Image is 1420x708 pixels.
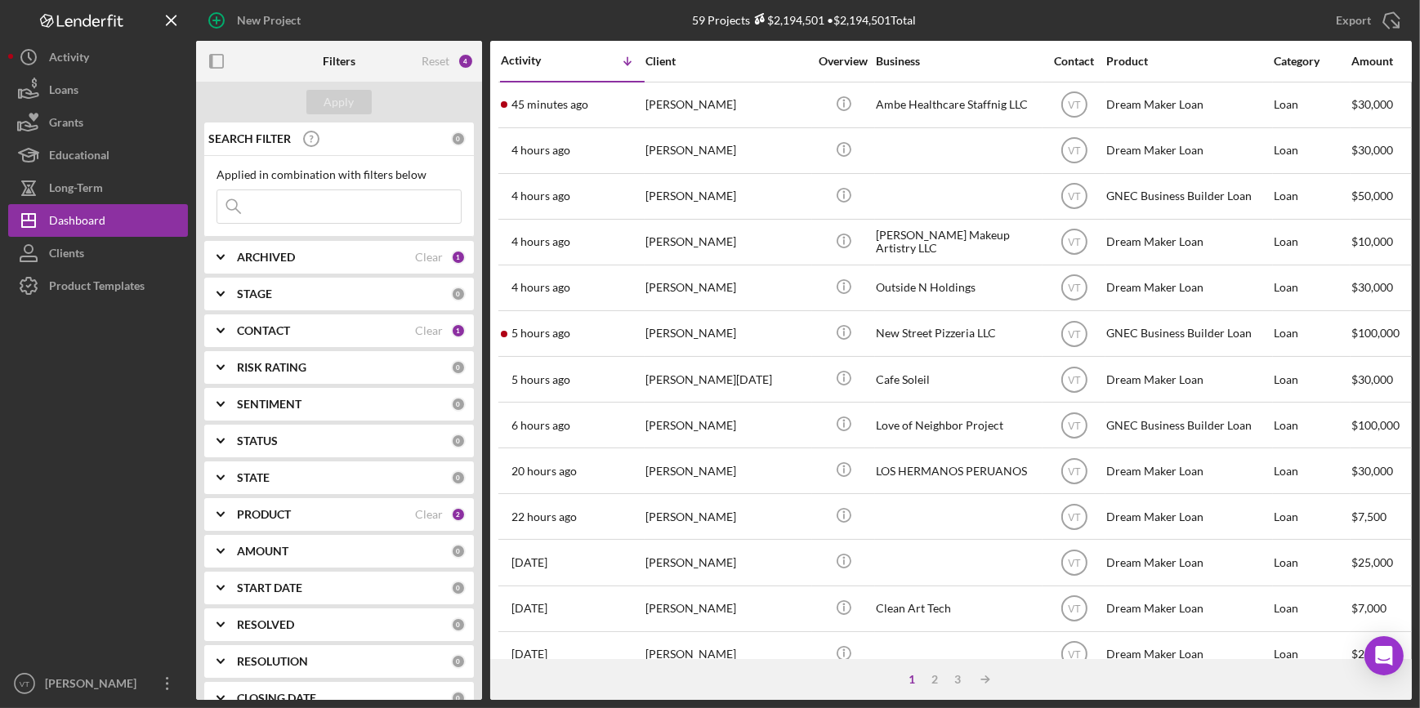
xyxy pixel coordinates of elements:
[49,269,145,306] div: Product Templates
[451,360,466,375] div: 0
[451,581,466,595] div: 0
[415,251,443,264] div: Clear
[451,250,466,265] div: 1
[1106,633,1270,676] div: Dream Maker Loan
[1106,83,1270,127] div: Dream Maker Loan
[876,403,1039,447] div: Love of Neighbor Project
[1351,418,1400,432] span: $100,000
[237,434,278,448] b: STATUS
[49,171,103,208] div: Long-Term
[645,358,809,401] div: [PERSON_NAME][DATE]
[1274,403,1350,447] div: Loan
[645,587,809,630] div: [PERSON_NAME]
[217,168,462,181] div: Applied in combination with filters below
[8,139,188,171] button: Educational
[511,98,588,111] time: 2025-09-25 19:48
[645,403,809,447] div: [PERSON_NAME]
[645,175,809,218] div: [PERSON_NAME]
[451,287,466,301] div: 0
[511,144,570,157] time: 2025-09-25 16:42
[451,544,466,559] div: 0
[1351,234,1393,248] span: $10,000
[49,204,105,241] div: Dashboard
[1336,4,1371,37] div: Export
[237,287,272,301] b: STAGE
[876,266,1039,309] div: Outside N Holdings
[1351,510,1387,523] span: $7,500
[1068,649,1081,661] text: VT
[49,73,78,110] div: Loans
[237,545,288,558] b: AMOUNT
[923,673,946,686] div: 2
[8,667,188,700] button: VT[PERSON_NAME]
[237,508,291,521] b: PRODUCT
[511,373,570,386] time: 2025-09-25 15:24
[1068,328,1081,340] text: VT
[1068,420,1081,431] text: VT
[1106,403,1270,447] div: GNEC Business Builder Loan
[1351,55,1413,68] div: Amount
[451,323,466,338] div: 1
[451,691,466,706] div: 0
[237,361,306,374] b: RISK RATING
[1106,266,1270,309] div: Dream Maker Loan
[8,73,188,106] button: Loans
[49,41,89,78] div: Activity
[1068,374,1081,385] text: VT
[1274,175,1350,218] div: Loan
[876,83,1039,127] div: Ambe Healthcare Staffnig LLC
[1106,449,1270,492] div: Dream Maker Loan
[1274,358,1350,401] div: Loan
[237,471,270,484] b: STATE
[876,449,1039,492] div: LOS HERMANOS PERUANOS
[1351,143,1393,157] span: $30,000
[451,131,466,146] div: 0
[451,397,466,412] div: 0
[1068,283,1081,294] text: VT
[511,281,570,294] time: 2025-09-25 16:13
[8,204,188,237] button: Dashboard
[645,449,809,492] div: [PERSON_NAME]
[1274,587,1350,630] div: Loan
[415,508,443,521] div: Clear
[511,419,570,432] time: 2025-09-25 14:57
[237,398,301,411] b: SENTIMENT
[237,4,301,37] div: New Project
[451,434,466,448] div: 0
[8,237,188,269] a: Clients
[692,13,916,27] div: 59 Projects • $2,194,501 Total
[324,90,355,114] div: Apply
[645,83,809,127] div: [PERSON_NAME]
[511,235,570,248] time: 2025-09-25 16:26
[237,251,295,264] b: ARCHIVED
[1068,100,1081,111] text: VT
[511,556,547,569] time: 2025-09-24 19:02
[1274,55,1350,68] div: Category
[501,54,573,67] div: Activity
[1106,541,1270,584] div: Dream Maker Loan
[8,171,188,204] button: Long-Term
[20,679,29,688] text: VT
[645,129,809,172] div: [PERSON_NAME]
[1351,189,1393,203] span: $50,000
[1106,358,1270,401] div: Dream Maker Loan
[511,189,570,203] time: 2025-09-25 16:36
[451,654,466,669] div: 0
[1068,237,1081,248] text: VT
[876,358,1039,401] div: Cafe Soleil
[1351,326,1400,340] span: $100,000
[1351,280,1393,294] span: $30,000
[511,327,570,340] time: 2025-09-25 15:39
[946,673,969,686] div: 3
[415,324,443,337] div: Clear
[511,510,577,523] time: 2025-09-24 22:11
[237,655,308,668] b: RESOLUTION
[645,55,809,68] div: Client
[645,312,809,355] div: [PERSON_NAME]
[1106,55,1270,68] div: Product
[1351,647,1393,661] span: $25,000
[8,269,188,302] button: Product Templates
[645,220,809,264] div: [PERSON_NAME]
